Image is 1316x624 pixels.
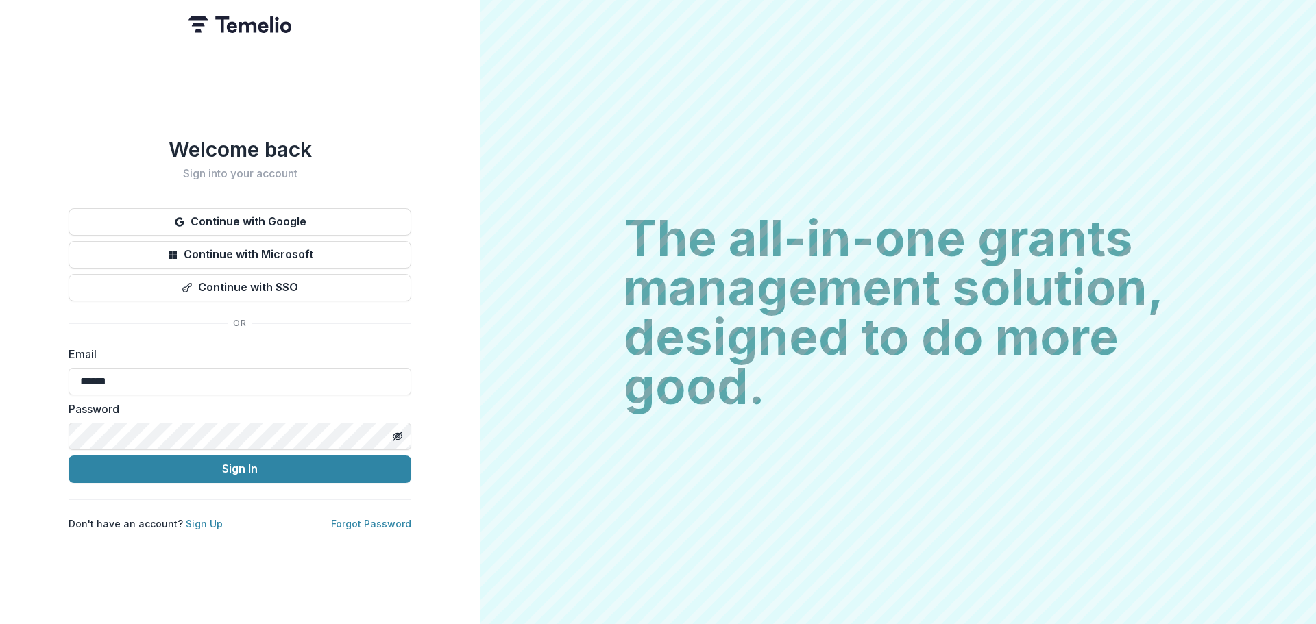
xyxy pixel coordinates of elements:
button: Continue with Google [69,208,411,236]
h2: Sign into your account [69,167,411,180]
label: Password [69,401,403,417]
label: Email [69,346,403,362]
button: Continue with Microsoft [69,241,411,269]
button: Continue with SSO [69,274,411,301]
img: Temelio [188,16,291,33]
h1: Welcome back [69,137,411,162]
button: Toggle password visibility [387,425,409,447]
p: Don't have an account? [69,516,223,531]
button: Sign In [69,455,411,483]
a: Forgot Password [331,518,411,529]
a: Sign Up [186,518,223,529]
